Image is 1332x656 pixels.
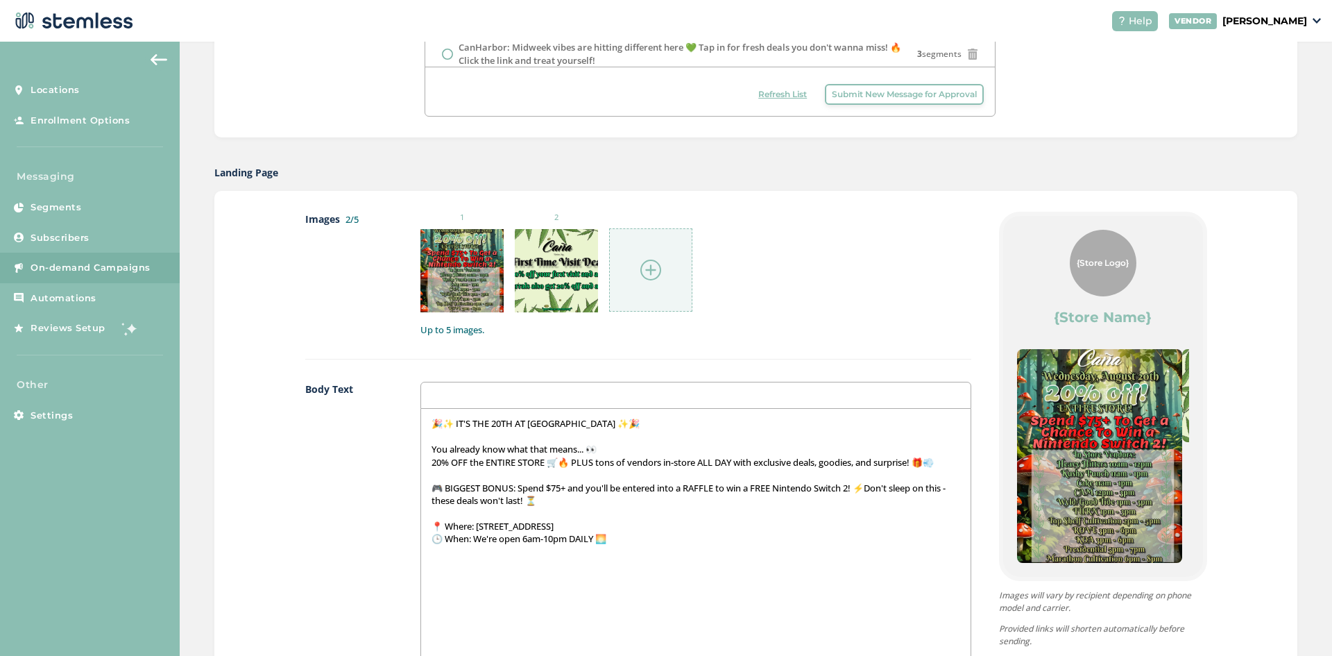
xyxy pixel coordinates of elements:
span: Subscribers [31,231,89,245]
span: On-demand Campaigns [31,261,151,275]
strong: 3 [917,48,922,60]
label: Landing Page [214,165,278,180]
img: icon-circle-plus-45441306.svg [640,260,661,280]
label: Up to 5 images. [420,323,971,337]
span: {Store Logo} [1077,257,1129,269]
p: 📍 Where: [STREET_ADDRESS] [432,520,959,532]
img: icon-help-white-03924b79.svg [1118,17,1126,25]
p: 🎉✨ IT'S THE 20TH AT [GEOGRAPHIC_DATA] ✨🎉 [432,417,959,430]
iframe: Chat Widget [1263,589,1332,656]
img: 9k= [420,229,504,312]
span: Segments [31,201,81,215]
span: Settings [31,409,73,423]
p: Images will vary by recipient depending on phone model and carrier. [999,589,1207,614]
p: [PERSON_NAME] [1222,14,1307,28]
img: glitter-stars-b7820f95.gif [116,314,144,342]
img: 9k= [1017,349,1182,563]
p: 🎮 BIGGEST BONUS: Spend $75+ and you'll be entered into a RAFFLE to win a FREE Nintendo Switch 2! ... [432,482,959,507]
p: You already know what that means... 👀 [432,443,959,455]
small: 2 [515,212,598,224]
small: 1 [420,212,504,224]
p: 20% OFF the ENTIRE STORE 🛒🔥 PLUS tons of vendors in-store ALL DAY with exclusive deals, goodies, ... [432,456,959,469]
span: Help [1129,14,1152,28]
div: VENDOR [1169,13,1217,29]
button: Item 0 [1082,571,1103,592]
button: Refresh List [751,84,814,105]
label: 2/5 [345,213,359,226]
span: Reviews Setup [31,321,105,335]
p: 🕒 When: We're open 6am-10pm DAILY 🌅 [432,532,959,545]
img: icon-arrow-back-accent-c549486e.svg [151,54,167,65]
label: CanHarbor: Midweek vibes are hitting different here 💚 Tap in for fresh deals you don't wanna miss... [459,41,917,68]
p: Provided links will shorten automatically before sending. [999,623,1207,648]
span: Submit New Message for Approval [832,88,977,101]
button: Item 1 [1103,571,1124,592]
span: Enrollment Options [31,114,130,128]
span: Refresh List [758,88,807,101]
img: 2Q== [515,229,598,312]
span: segments [917,48,962,60]
img: icon_down-arrow-small-66adaf34.svg [1313,18,1321,24]
label: Images [305,212,393,337]
button: Submit New Message for Approval [825,84,984,105]
label: {Store Name} [1054,308,1152,327]
span: Locations [31,83,80,97]
img: logo-dark-0685b13c.svg [11,7,133,35]
span: Automations [31,292,96,305]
